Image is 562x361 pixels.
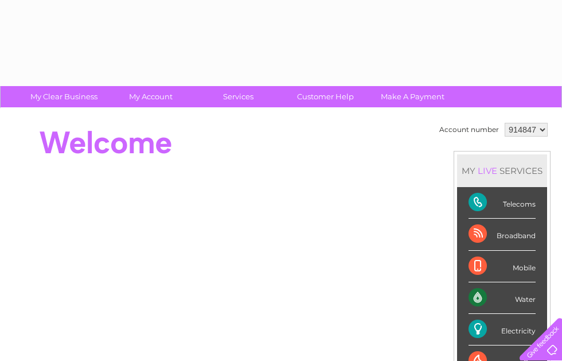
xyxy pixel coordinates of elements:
[436,120,502,139] td: Account number
[469,314,536,346] div: Electricity
[104,86,198,107] a: My Account
[278,86,373,107] a: Customer Help
[365,86,460,107] a: Make A Payment
[475,165,499,176] div: LIVE
[457,154,547,187] div: MY SERVICES
[469,219,536,250] div: Broadband
[17,86,111,107] a: My Clear Business
[469,282,536,314] div: Water
[469,251,536,282] div: Mobile
[469,187,536,219] div: Telecoms
[191,86,286,107] a: Services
